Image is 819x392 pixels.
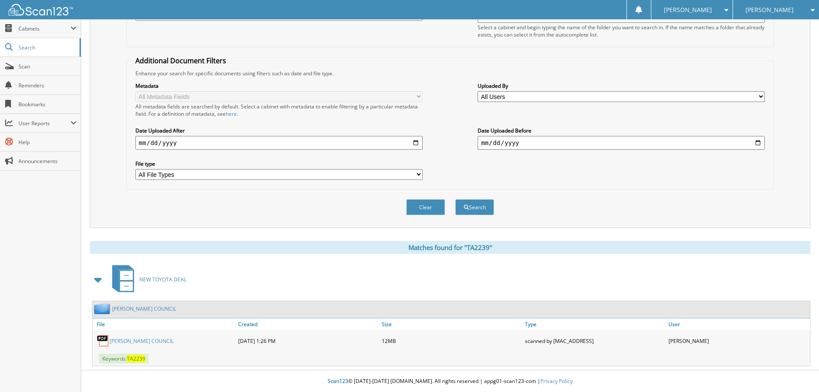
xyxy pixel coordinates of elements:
[94,303,112,314] img: folder2.png
[9,4,73,15] img: scan123-logo-white.svg
[226,110,237,117] a: here
[18,157,77,165] span: Announcements
[81,371,819,392] div: © [DATE]-[DATE] [DOMAIN_NAME]. All rights reserved | appg01-scan123-com |
[135,160,423,167] label: File type
[380,332,523,349] div: 12MB
[776,351,819,392] iframe: Chat Widget
[523,332,666,349] div: scanned by [MAC_ADDRESS]
[664,7,712,12] span: [PERSON_NAME]
[666,332,810,349] div: [PERSON_NAME]
[478,127,765,134] label: Date Uploaded Before
[18,63,77,70] span: Scan
[478,24,765,38] div: Select a cabinet and begin typing the name of the folder you want to search in. If the name match...
[107,262,187,296] a: NEW TOYOTA DEAL
[139,276,187,283] span: NEW TOYOTA DEAL
[18,101,77,108] span: Bookmarks
[328,377,348,385] span: Scan123
[135,82,423,90] label: Metadata
[540,377,573,385] a: Privacy Policy
[236,332,380,349] div: [DATE] 1:26 PM
[131,70,769,77] div: Enhance your search for specific documents using filters such as date and file type.
[112,305,176,312] a: [PERSON_NAME] COUNCIL
[236,318,380,330] a: Created
[523,318,666,330] a: Type
[92,318,236,330] a: File
[18,25,71,32] span: Cabinets
[380,318,523,330] a: Size
[90,241,810,254] div: Matches found for "TA2239"
[18,82,77,89] span: Reminders
[135,136,423,150] input: start
[135,103,423,117] div: All metadata fields are searched by default. Select a cabinet with metadata to enable filtering b...
[18,139,77,146] span: Help
[666,318,810,330] a: User
[455,199,494,215] button: Search
[406,199,445,215] button: Clear
[99,354,149,364] span: Keywords:
[745,7,794,12] span: [PERSON_NAME]
[18,120,71,127] span: User Reports
[18,44,75,51] span: Search
[478,82,765,90] label: Uploaded By
[478,136,765,150] input: end
[97,334,110,347] img: PDF.png
[131,56,230,65] legend: Additional Document Filters
[127,355,145,362] span: TA2239
[135,127,423,134] label: Date Uploaded After
[110,337,174,345] a: [PERSON_NAME] COUNCIL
